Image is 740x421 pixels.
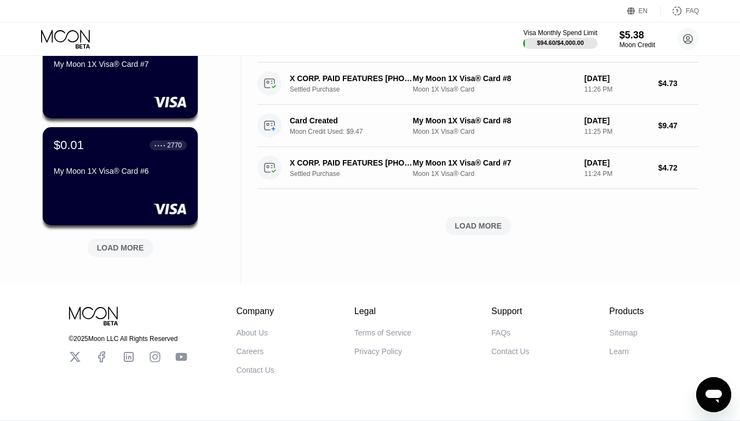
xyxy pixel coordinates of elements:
[97,243,144,253] div: LOAD MORE
[413,116,576,125] div: My Moon 1X Visa® Card #8
[619,30,655,49] div: $5.38Moon Credit
[257,217,699,235] div: LOAD MORE
[237,306,274,316] div: Company
[491,328,510,337] div: FAQs
[413,128,576,135] div: Moon 1X Visa® Card
[257,147,699,189] div: X CORP. PAID FEATURES [PHONE_NUMBER] USSettled PurchaseMy Moon 1X Visa® Card #7Moon 1X Visa® Card...
[658,163,699,172] div: $4.72
[237,366,274,374] div: Contact Us
[257,105,699,147] div: Card CreatedMoon Credit Used: $9.47My Moon 1X Visa® Card #8Moon 1X Visa® Card[DATE]11:25 PM$9.47
[696,377,731,412] iframe: Кнопка запуска окна обмена сообщениями
[257,62,699,105] div: X CORP. PAID FEATURES [PHONE_NUMBER] USSettled PurchaseMy Moon 1X Visa® Card #8Moon 1X Visa® Card...
[290,116,412,125] div: Card Created
[639,7,648,15] div: EN
[584,158,650,167] div: [DATE]
[413,86,576,93] div: Moon 1X Visa® Card
[290,170,422,178] div: Settled Purchase
[354,328,411,337] div: Terms of Service
[237,328,268,337] div: About Us
[584,86,650,93] div: 11:26 PM
[537,39,584,46] div: $94.60 / $4,000.00
[523,29,597,49] div: Visa Monthly Spend Limit$94.60/$4,000.00
[609,306,644,316] div: Products
[619,30,655,41] div: $5.38
[627,5,661,16] div: EN
[584,128,650,135] div: 11:25 PM
[54,60,187,69] div: My Moon 1X Visa® Card #7
[354,306,411,316] div: Legal
[619,41,655,49] div: Moon Credit
[167,141,182,149] div: 2770
[290,128,422,135] div: Moon Credit Used: $9.47
[491,306,529,316] div: Support
[455,221,502,231] div: LOAD MORE
[237,347,264,356] div: Careers
[413,170,576,178] div: Moon 1X Visa® Card
[354,347,402,356] div: Privacy Policy
[609,347,629,356] div: Learn
[491,347,529,356] div: Contact Us
[584,74,650,83] div: [DATE]
[661,5,699,16] div: FAQ
[413,158,576,167] div: My Moon 1X Visa® Card #7
[290,158,412,167] div: X CORP. PAID FEATURES [PHONE_NUMBER] US
[43,20,198,118] div: $0.01● ● ● ●3437My Moon 1X Visa® Card #7
[54,138,84,152] div: $0.01
[290,86,422,93] div: Settled Purchase
[658,121,699,130] div: $9.47
[54,167,187,175] div: My Moon 1X Visa® Card #6
[584,116,650,125] div: [DATE]
[290,74,412,83] div: X CORP. PAID FEATURES [PHONE_NUMBER] US
[154,144,165,147] div: ● ● ● ●
[69,335,187,343] div: © 2025 Moon LLC All Rights Reserved
[584,170,650,178] div: 11:24 PM
[609,328,637,337] div: Sitemap
[658,79,699,88] div: $4.73
[43,127,198,225] div: $0.01● ● ● ●2770My Moon 1X Visa® Card #6
[413,74,576,83] div: My Moon 1X Visa® Card #8
[523,29,597,37] div: Visa Monthly Spend Limit
[686,7,699,15] div: FAQ
[79,234,162,257] div: LOAD MORE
